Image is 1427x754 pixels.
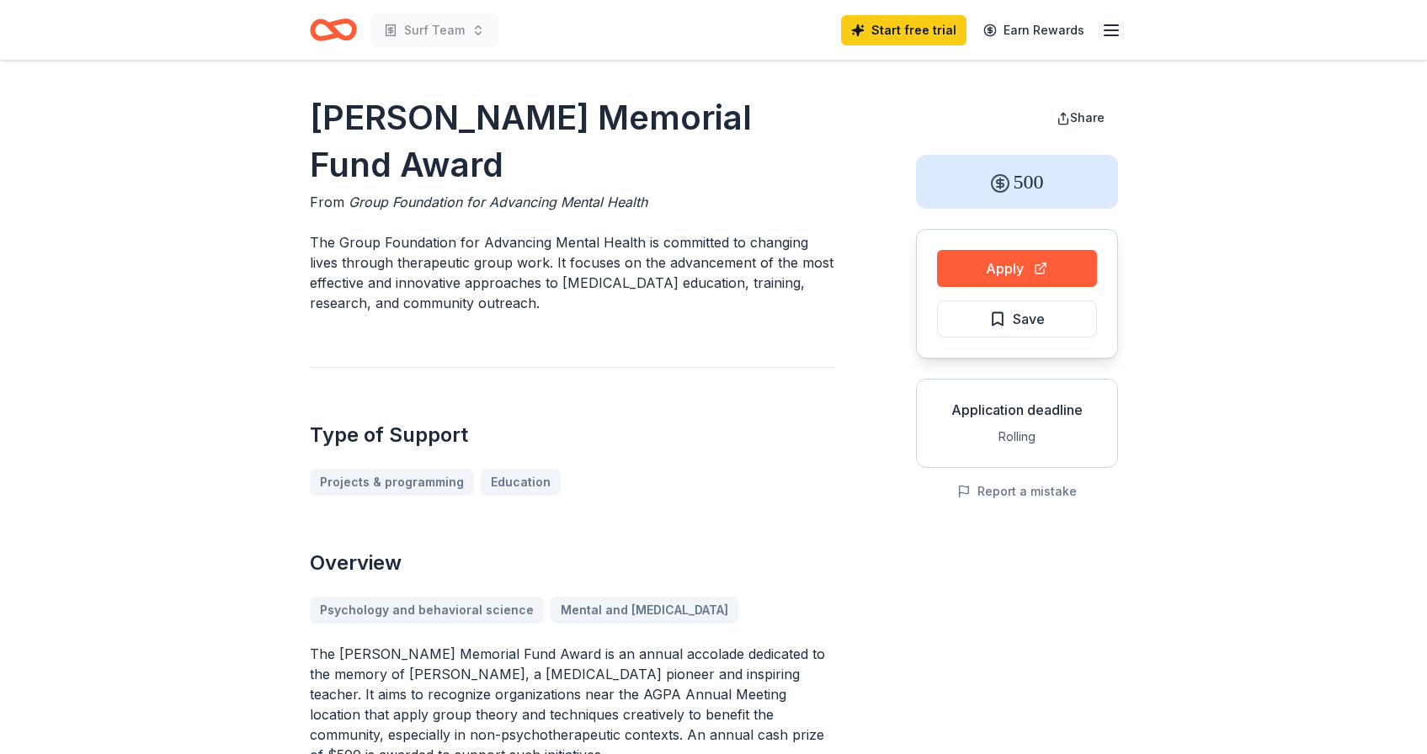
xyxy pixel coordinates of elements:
[310,10,357,50] a: Home
[310,94,835,188] h1: [PERSON_NAME] Memorial Fund Award
[937,300,1097,337] button: Save
[349,194,647,210] span: Group Foundation for Advancing Mental Health
[404,20,465,40] span: Surf Team
[1013,308,1045,330] span: Save
[973,15,1094,45] a: Earn Rewards
[937,250,1097,287] button: Apply
[310,192,835,212] div: From
[957,481,1077,502] button: Report a mistake
[1043,101,1118,135] button: Share
[916,155,1118,209] div: 500
[930,400,1104,420] div: Application deadline
[310,232,835,313] p: The Group Foundation for Advancing Mental Health is committed to changing lives through therapeut...
[1070,110,1105,125] span: Share
[310,469,474,496] a: Projects & programming
[370,13,498,47] button: Surf Team
[841,15,966,45] a: Start free trial
[481,469,561,496] a: Education
[930,427,1104,447] div: Rolling
[310,422,835,449] h2: Type of Support
[310,550,835,576] h2: Overview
